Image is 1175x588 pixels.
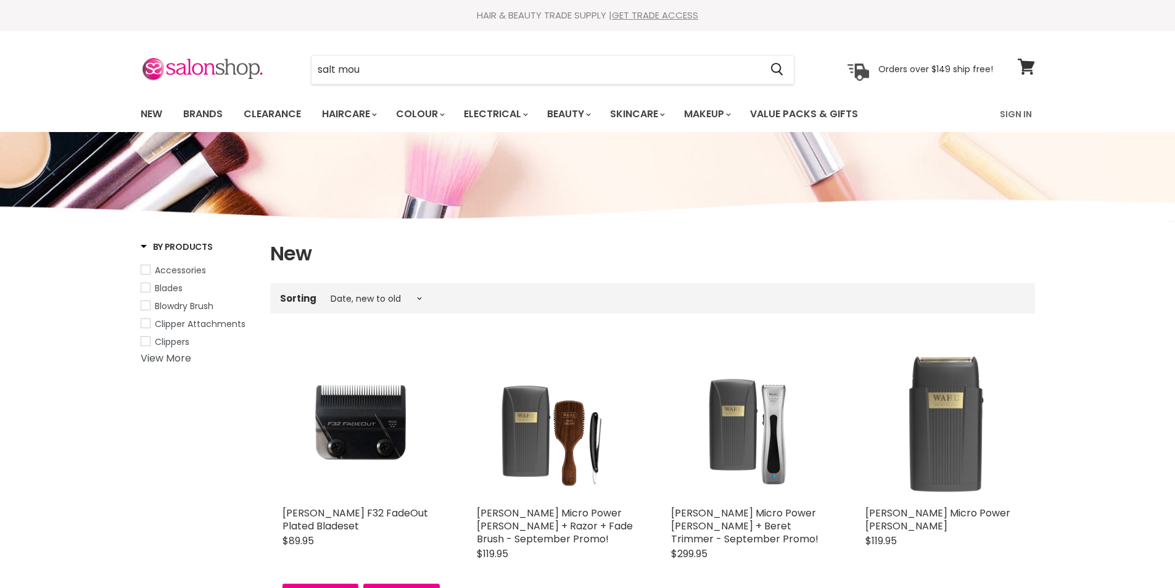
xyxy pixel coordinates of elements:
[282,343,440,500] a: Wahl F32 FadeOut Plated Bladeset Wahl F32 FadeOut Plated Bladeset
[280,293,316,304] label: Sorting
[455,101,535,127] a: Electrical
[141,335,255,349] a: Clippers
[141,241,213,253] h3: By Products
[671,343,828,500] img: Wahl Micro Power Shaver + Beret Trimmer - September Promo!
[612,9,698,22] a: GET TRADE ACCESS
[477,343,634,500] img: Wahl Micro Power Shaver + Razor + Fade Brush - September Promo!
[865,506,1010,533] a: [PERSON_NAME] Micro Power [PERSON_NAME]
[282,506,428,533] a: [PERSON_NAME] F32 FadeOut Plated Bladeset
[155,282,183,294] span: Blades
[865,343,1023,500] img: Wahl Micro Power Shaver
[675,101,738,127] a: Makeup
[477,547,508,561] span: $119.95
[313,101,384,127] a: Haircare
[131,96,930,132] ul: Main menu
[155,336,189,348] span: Clippers
[125,96,1050,132] nav: Main
[174,101,232,127] a: Brands
[1113,530,1163,576] iframe: Gorgias live chat messenger
[282,534,314,548] span: $89.95
[992,101,1039,127] a: Sign In
[125,9,1050,22] div: HAIR & BEAUTY TRADE SUPPLY |
[601,101,672,127] a: Skincare
[477,506,633,546] a: [PERSON_NAME] Micro Power [PERSON_NAME] + Razor + Fade Brush - September Promo!
[741,101,867,127] a: Value Packs & Gifts
[671,506,818,546] a: [PERSON_NAME] Micro Power [PERSON_NAME] + Beret Trimmer - September Promo!
[311,56,761,84] input: Search
[155,300,213,312] span: Blowdry Brush
[865,534,897,548] span: $119.95
[141,299,255,313] a: Blowdry Brush
[131,101,171,127] a: New
[155,318,245,330] span: Clipper Attachments
[865,343,1023,500] a: Wahl Micro Power Shaver Wahl Micro Power Shaver
[141,281,255,295] a: Blades
[311,55,794,85] form: Product
[671,547,707,561] span: $299.95
[878,64,993,75] p: Orders over $149 ship free!
[282,343,440,500] img: Wahl F32 FadeOut Plated Bladeset
[234,101,310,127] a: Clearance
[761,56,794,84] button: Search
[141,317,255,331] a: Clipper Attachments
[270,241,1035,267] h1: New
[141,351,191,365] a: View More
[387,101,452,127] a: Colour
[155,264,206,276] span: Accessories
[141,263,255,277] a: Accessories
[538,101,598,127] a: Beauty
